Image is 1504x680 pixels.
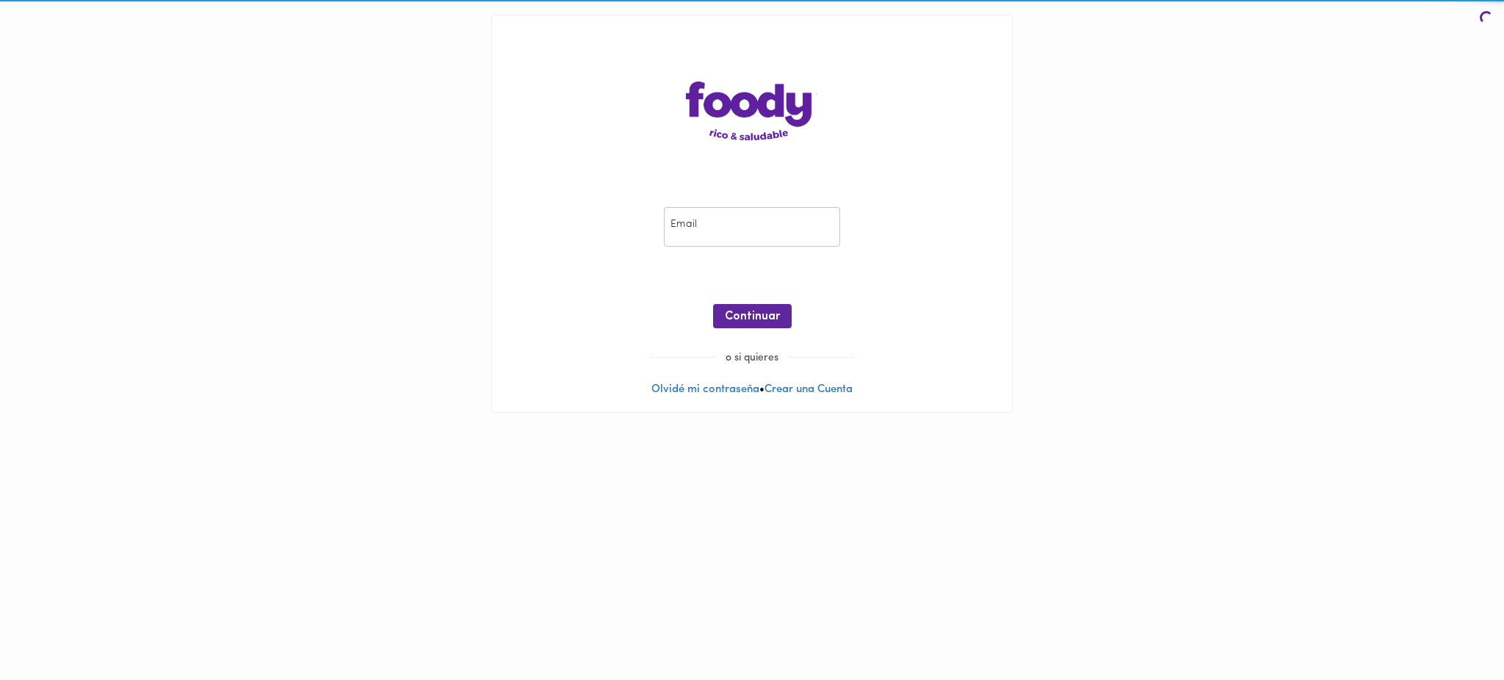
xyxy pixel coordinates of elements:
[725,310,780,324] span: Continuar
[1419,595,1489,665] iframe: Messagebird Livechat Widget
[713,304,792,328] button: Continuar
[492,15,1012,412] div: •
[664,207,840,247] input: pepitoperez@gmail.com
[717,352,787,363] span: o si quieres
[764,384,853,395] a: Crear una Cuenta
[651,384,759,395] a: Olvidé mi contraseña
[686,82,818,140] img: logo-main-page.png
